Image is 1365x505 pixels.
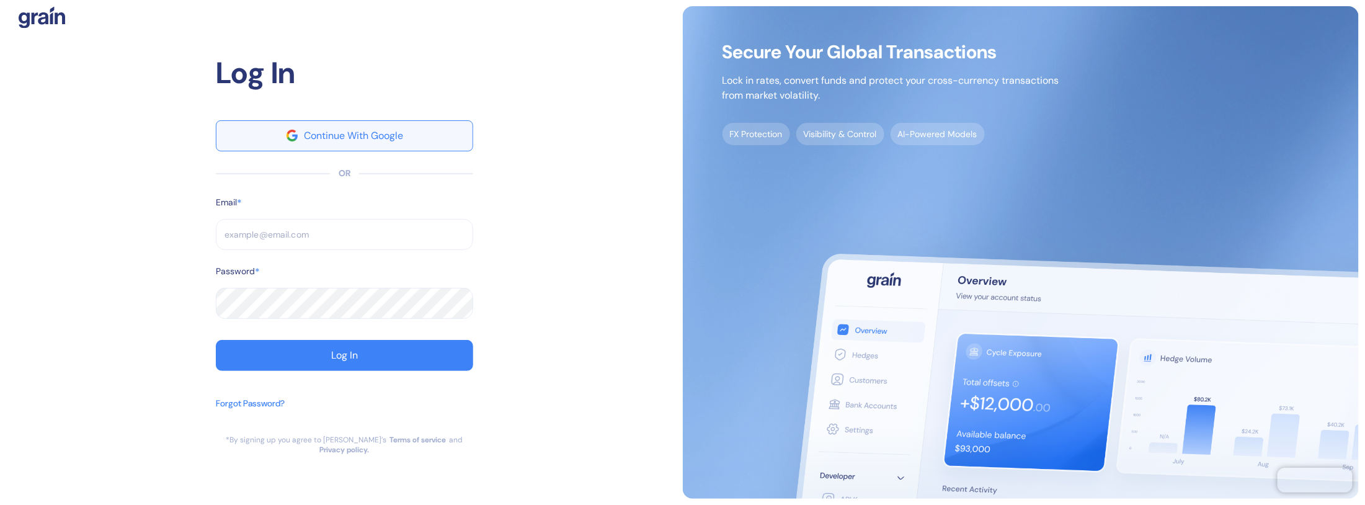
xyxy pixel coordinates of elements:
[331,351,358,360] div: Log In
[216,196,237,209] label: Email
[287,130,298,141] img: google
[216,120,473,151] button: googleContinue With Google
[319,445,369,455] a: Privacy policy.
[389,435,446,445] a: Terms of service
[683,6,1359,499] img: signup-main-image
[304,131,403,141] div: Continue With Google
[226,435,386,445] div: *By signing up you agree to [PERSON_NAME]’s
[1278,468,1353,493] iframe: Chatra live chat
[216,340,473,371] button: Log In
[449,435,463,445] div: and
[216,219,473,250] input: example@email.com
[891,123,985,145] span: AI-Powered Models
[723,73,1059,103] p: Lock in rates, convert funds and protect your cross-currency transactions from market volatility.
[339,167,350,180] div: OR
[19,6,65,29] img: logo
[723,46,1059,58] span: Secure Your Global Transactions
[216,397,285,410] div: Forgot Password?
[723,123,790,145] span: FX Protection
[216,51,473,96] div: Log In
[796,123,884,145] span: Visibility & Control
[216,265,255,278] label: Password
[216,391,285,435] button: Forgot Password?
